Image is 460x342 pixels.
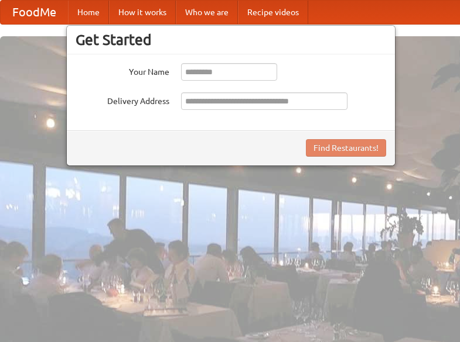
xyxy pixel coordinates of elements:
[1,1,68,24] a: FoodMe
[109,1,176,24] a: How it works
[76,63,169,78] label: Your Name
[76,31,386,49] h3: Get Started
[238,1,308,24] a: Recipe videos
[176,1,238,24] a: Who we are
[68,1,109,24] a: Home
[306,139,386,157] button: Find Restaurants!
[76,92,169,107] label: Delivery Address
